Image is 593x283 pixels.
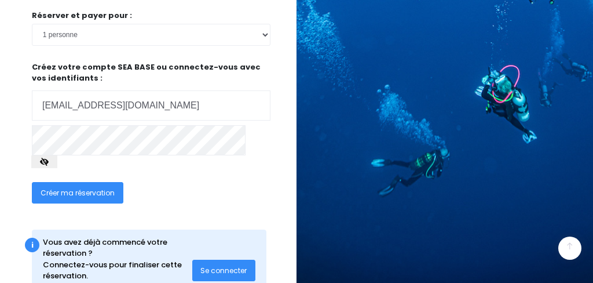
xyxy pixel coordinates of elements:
[43,237,186,282] div: Vous avez déjà commencé votre réservation ? Connectez-vous pour finaliser cette réservation.
[192,260,256,281] button: Se connecter
[200,266,247,275] span: Se connecter
[32,61,270,121] p: Créez votre compte SEA BASE ou connectez-vous avec vos identifiants :
[41,188,115,198] span: Créer ma réservation
[25,238,39,252] div: i
[32,10,270,21] p: Réserver et payer pour :
[192,265,256,275] a: Se connecter
[32,90,270,121] input: Adresse email
[32,182,123,204] button: Créer ma réservation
